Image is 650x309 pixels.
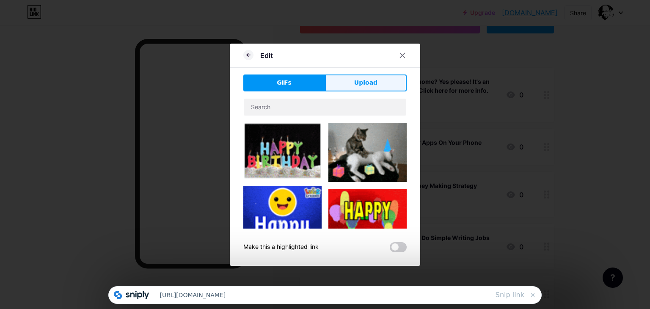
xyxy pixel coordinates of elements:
[328,123,407,182] img: Gihpy
[243,74,325,91] button: GIFs
[354,78,377,87] span: Upload
[243,123,322,179] img: Gihpy
[243,186,322,264] img: Gihpy
[260,50,273,61] div: Edit
[328,189,407,267] img: Gihpy
[244,99,406,116] input: Search
[325,74,407,91] button: Upload
[277,78,292,87] span: GIFs
[243,242,319,252] div: Make this a highlighted link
